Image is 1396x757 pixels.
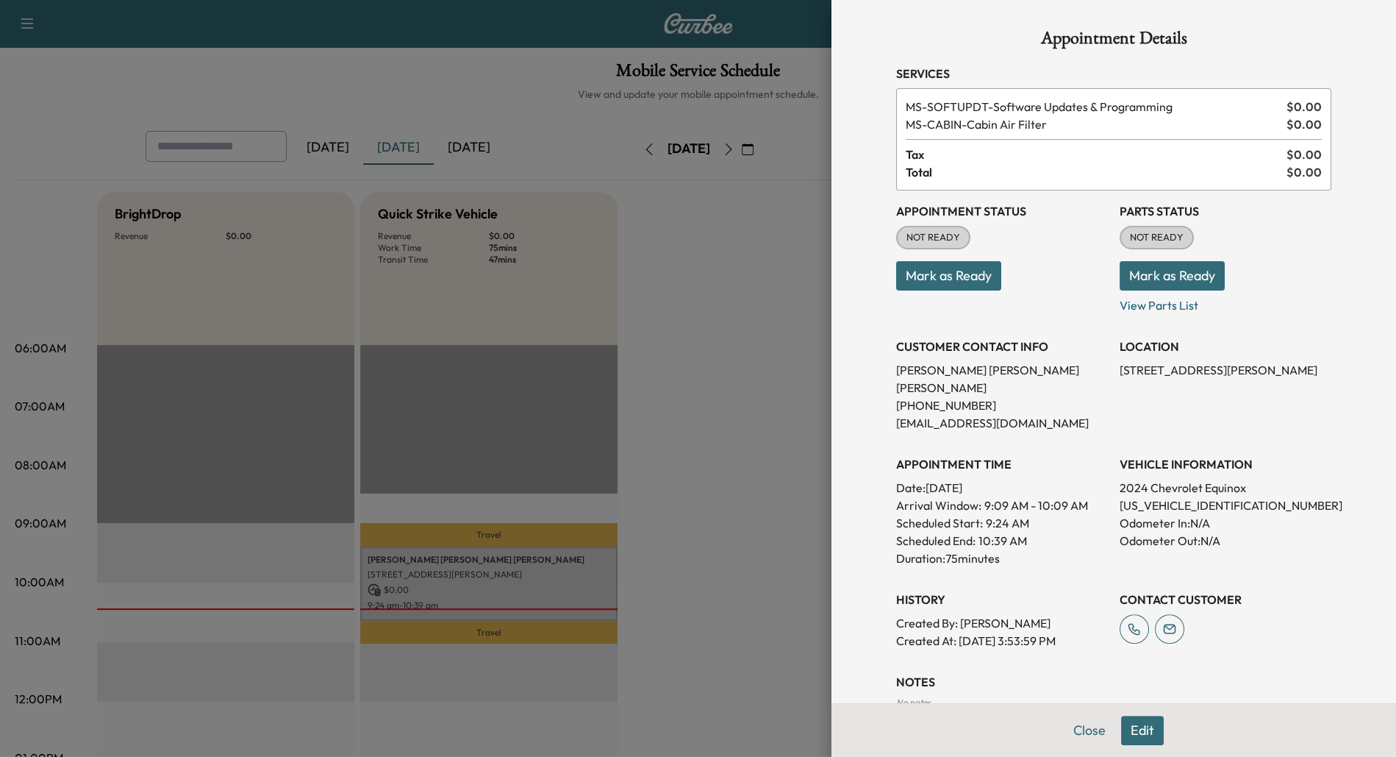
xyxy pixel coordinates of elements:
button: Mark as Ready [1120,261,1225,291]
p: [EMAIL_ADDRESS][DOMAIN_NAME] [896,414,1108,432]
span: $ 0.00 [1286,146,1322,163]
h3: History [896,591,1108,608]
span: 9:09 AM - 10:09 AM [984,497,1088,514]
button: Edit [1121,716,1164,745]
span: Software Updates & Programming [906,98,1281,115]
h3: Parts Status [1120,202,1331,220]
h3: VEHICLE INFORMATION [1120,455,1331,473]
p: Created At : [DATE] 3:53:59 PM [896,632,1108,650]
span: Cabin Air Filter [906,115,1281,133]
button: Mark as Ready [896,261,1001,291]
p: Arrival Window: [896,497,1108,514]
h3: CONTACT CUSTOMER [1120,591,1331,608]
span: $ 0.00 [1286,98,1322,115]
p: [STREET_ADDRESS][PERSON_NAME] [1120,361,1331,379]
h1: Appointment Details [896,29,1331,53]
p: 9:24 AM [986,514,1029,532]
span: NOT READY [1121,230,1192,245]
h3: APPOINTMENT TIME [896,455,1108,473]
p: [PHONE_NUMBER] [896,397,1108,414]
span: $ 0.00 [1286,163,1322,181]
span: NOT READY [898,230,969,245]
span: Tax [906,146,1286,163]
p: Odometer In: N/A [1120,514,1331,532]
span: Total [906,163,1286,181]
p: Scheduled Start: [896,514,983,532]
h3: LOCATION [1120,338,1331,355]
h3: Appointment Status [896,202,1108,220]
p: Scheduled End: [896,532,976,550]
p: Created By : [PERSON_NAME] [896,614,1108,632]
h3: NOTES [896,673,1331,691]
p: View Parts List [1120,291,1331,314]
h3: CUSTOMER CONTACT INFO [896,338,1108,355]
button: Close [1064,716,1115,745]
p: [PERSON_NAME] [PERSON_NAME] [PERSON_NAME] [896,361,1108,397]
p: 2024 Chevrolet Equinox [1120,479,1331,497]
p: Duration: 75 minutes [896,550,1108,567]
div: No notes [896,697,1331,708]
p: [US_VEHICLE_IDENTIFICATION_NUMBER] [1120,497,1331,514]
h3: Services [896,65,1331,82]
span: $ 0.00 [1286,115,1322,133]
p: Odometer Out: N/A [1120,532,1331,550]
p: 10:39 AM [978,532,1027,550]
p: Date: [DATE] [896,479,1108,497]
